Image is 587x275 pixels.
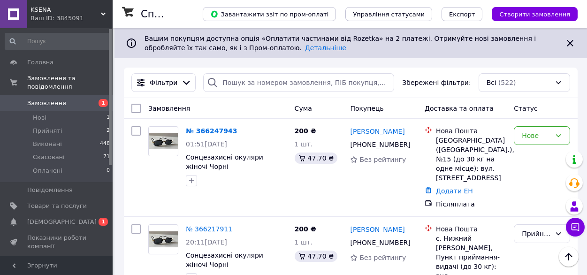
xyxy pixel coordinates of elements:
div: [PHONE_NUMBER] [348,138,410,151]
span: Фільтри [150,78,177,87]
span: Оплачені [33,167,62,175]
span: 01:51[DATE] [186,140,227,148]
span: [DEMOGRAPHIC_DATA] [27,218,97,226]
div: Нова Пошта [436,224,506,234]
a: № 366217911 [186,225,232,233]
span: 20:11[DATE] [186,238,227,246]
a: Детальніше [305,44,346,52]
a: [PERSON_NAME] [350,127,404,136]
span: Збережені фільтри: [402,78,471,87]
span: 71 [103,153,110,161]
div: Нова Пошта [436,126,506,136]
button: Створити замовлення [492,7,578,21]
span: Створити замовлення [499,11,570,18]
div: Ваш ID: 3845091 [30,14,113,23]
a: Фото товару [148,224,178,254]
span: 1 шт. [295,238,313,246]
a: [PERSON_NAME] [350,225,404,234]
span: Нові [33,114,46,122]
button: Чат з покупцем [566,218,585,237]
a: Сонцезахисні окуляри жіночі Чорні [186,252,263,268]
span: Доставка та оплата [425,105,494,112]
a: Фото товару [148,126,178,156]
button: Експорт [442,7,483,21]
span: 200 ₴ [295,225,316,233]
span: 1 [99,218,108,226]
span: Без рейтингу [359,254,406,261]
span: KSENA [30,6,101,14]
div: 47.70 ₴ [295,153,337,164]
span: Скасовані [33,153,65,161]
span: 1 [107,114,110,122]
span: Замовлення та повідомлення [27,74,113,91]
a: Додати ЕН [436,187,473,195]
a: № 366247943 [186,127,237,135]
span: Без рейтингу [359,156,406,163]
img: Фото товару [149,133,178,150]
span: Експорт [449,11,475,18]
span: Завантажити звіт по пром-оплаті [210,10,328,18]
span: Покупець [350,105,383,112]
input: Пошук [5,33,111,50]
div: Прийнято [522,229,551,239]
div: Післяплата [436,199,506,209]
a: Створити замовлення [482,10,578,17]
div: [GEOGRAPHIC_DATA] ([GEOGRAPHIC_DATA].), №15 (до 30 кг на одне місце): вул. [STREET_ADDRESS] [436,136,506,183]
button: Управління статусами [345,7,432,21]
span: Замовлення [148,105,190,112]
span: 1 шт. [295,140,313,148]
span: Замовлення [27,99,66,107]
span: 200 ₴ [295,127,316,135]
span: 2 [107,127,110,135]
div: [PHONE_NUMBER] [348,236,410,249]
span: Повідомлення [27,186,73,194]
span: 0 [107,167,110,175]
span: 1 [99,99,108,107]
img: Фото товару [149,231,178,248]
span: Управління статусами [353,11,425,18]
h1: Список замовлень [141,8,236,20]
span: Всі [487,78,496,87]
span: (522) [498,79,516,86]
span: Показники роботи компанії [27,234,87,251]
input: Пошук за номером замовлення, ПІБ покупця, номером телефону, Email, номером накладної [203,73,394,92]
span: Товари та послуги [27,202,87,210]
button: Завантажити звіт по пром-оплаті [203,7,336,21]
span: Прийняті [33,127,62,135]
span: Головна [27,58,53,67]
span: Статус [514,105,538,112]
button: Наверх [559,247,579,267]
span: Вашим покупцям доступна опція «Оплатити частинами від Rozetka» на 2 платежі. Отримуйте нові замов... [145,35,536,52]
span: 448 [100,140,110,148]
span: Cума [295,105,312,112]
a: Сонцезахисні окуляри жіночі Чорні [186,153,263,170]
div: 47.70 ₴ [295,251,337,262]
div: Нове [522,130,551,141]
span: Виконані [33,140,62,148]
